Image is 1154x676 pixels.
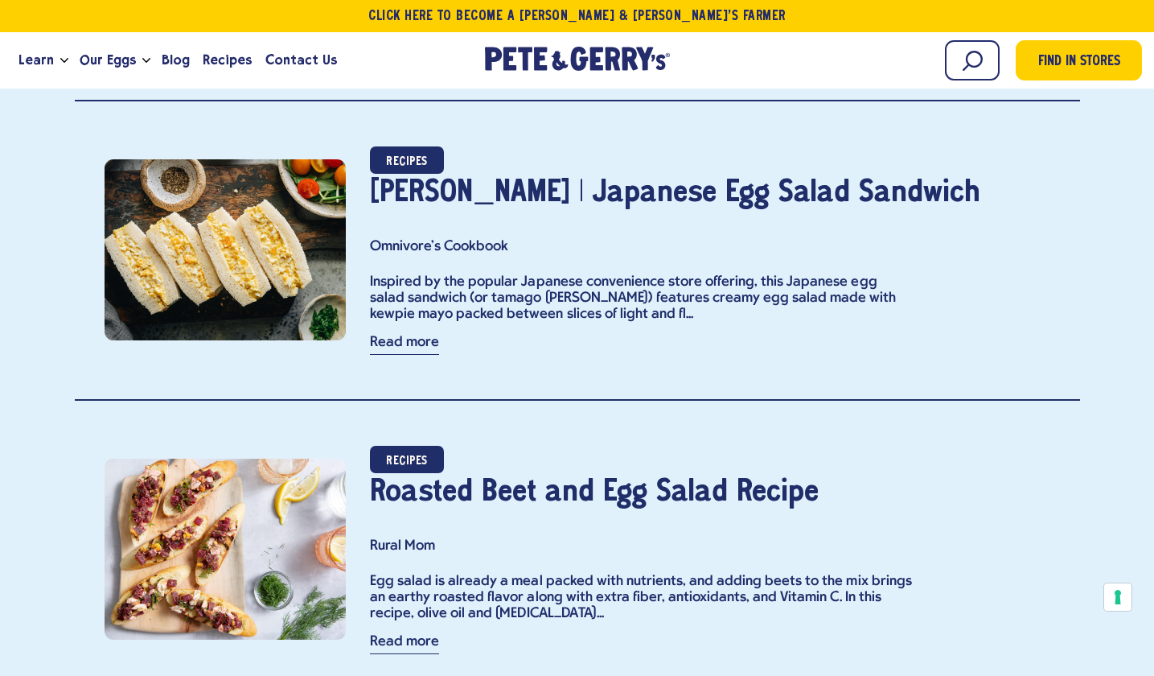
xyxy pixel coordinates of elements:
[370,446,444,473] span: Recipes
[370,179,979,208] a: [PERSON_NAME] | Japanese Egg Salad Sandwich
[370,146,444,174] span: Recipes
[155,39,196,82] a: Blog
[370,274,914,323] div: Inspired by the popular Japanese convenience store offering, this Japanese egg salad sandwich (or...
[12,39,60,82] a: Learn
[75,441,1080,658] div: item
[60,58,68,64] button: Open the dropdown menu for Learn
[259,39,343,82] a: Contact Us
[1016,40,1142,80] a: Find in Stores
[370,635,439,654] a: Read more
[1104,583,1131,611] button: Your consent preferences for tracking technologies
[370,236,1049,258] p: Omnivore's Cookbook
[370,336,439,355] a: Read more
[203,50,252,70] span: Recipes
[370,535,1049,558] p: Rural Mom
[945,40,1000,80] input: Search
[142,58,150,64] button: Open the dropdown menu for Our Eggs
[370,574,914,622] div: Egg salad is already a meal packed with nutrients, and adding beets to the mix brings an earthy r...
[80,50,136,70] span: Our Eggs
[18,50,54,70] span: Learn
[196,39,258,82] a: Recipes
[162,50,190,70] span: Blog
[73,39,142,82] a: Our Eggs
[75,142,1080,359] div: item
[1038,52,1120,73] span: Find in Stores
[370,478,819,507] a: Roasted Beet and Egg Salad Recipe
[265,50,337,70] span: Contact Us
